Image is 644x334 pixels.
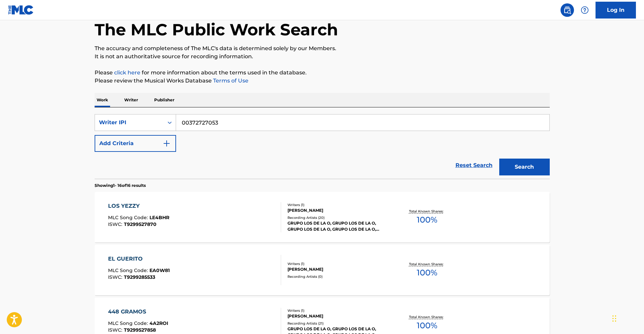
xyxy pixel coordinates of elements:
span: 100 % [417,267,437,279]
span: MLC Song Code : [108,214,149,221]
p: Please review the Musical Works Database [95,77,550,85]
span: ISWC : [108,327,124,333]
p: It is not an authoritative source for recording information. [95,53,550,61]
p: Work [95,93,110,107]
div: Writers ( 1 ) [287,202,389,207]
a: click here [114,69,140,76]
div: GRUPO LOS DE LA O, GRUPO LOS DE LA O, GRUPO LOS DE LA O, GRUPO LOS DE LA O, GRUPO LOS DE LA O [287,220,389,232]
div: Writer IPI [99,119,160,127]
p: Please for more information about the terms used in the database. [95,69,550,77]
a: Reset Search [452,158,496,173]
a: Public Search [561,3,574,17]
span: 100 % [417,320,437,332]
span: ISWC : [108,221,124,227]
form: Search Form [95,114,550,179]
div: Drag [612,308,616,329]
p: Total Known Shares: [409,314,445,320]
span: MLC Song Code : [108,320,149,326]
span: LE4BHR [149,214,169,221]
div: EL GUERITO [108,255,170,263]
a: Log In [596,2,636,19]
div: [PERSON_NAME] [287,207,389,213]
p: Writer [122,93,140,107]
span: T9299527858 [124,327,156,333]
p: Total Known Shares: [409,262,445,267]
div: [PERSON_NAME] [287,266,389,272]
div: Writers ( 1 ) [287,261,389,266]
p: Publisher [152,93,176,107]
div: Recording Artists ( 0 ) [287,274,389,279]
h1: The MLC Public Work Search [95,20,338,40]
div: Recording Artists ( 21 ) [287,321,389,326]
a: LOS YEZZYMLC Song Code:LE4BHRISWC:T9299527870Writers (1)[PERSON_NAME]Recording Artists (20)GRUPO ... [95,192,550,242]
span: 4A2ROI [149,320,168,326]
span: T9299285533 [124,274,155,280]
div: Recording Artists ( 20 ) [287,215,389,220]
iframe: Chat Widget [610,302,644,334]
p: Total Known Shares: [409,209,445,214]
img: search [563,6,571,14]
div: 448 GRAMOS [108,308,168,316]
span: MLC Song Code : [108,267,149,273]
img: help [581,6,589,14]
img: MLC Logo [8,5,34,15]
img: 9d2ae6d4665cec9f34b9.svg [163,139,171,147]
p: Showing 1 - 16 of 16 results [95,182,146,189]
p: The accuracy and completeness of The MLC's data is determined solely by our Members. [95,44,550,53]
button: Search [499,159,550,175]
span: T9299527870 [124,221,157,227]
div: Writers ( 1 ) [287,308,389,313]
a: EL GUERITOMLC Song Code:EA0W81ISWC:T9299285533Writers (1)[PERSON_NAME]Recording Artists (0)Total ... [95,245,550,295]
div: LOS YEZZY [108,202,169,210]
span: EA0W81 [149,267,170,273]
button: Add Criteria [95,135,176,152]
span: 100 % [417,214,437,226]
div: Help [578,3,591,17]
span: ISWC : [108,274,124,280]
a: Terms of Use [212,77,248,84]
div: [PERSON_NAME] [287,313,389,319]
